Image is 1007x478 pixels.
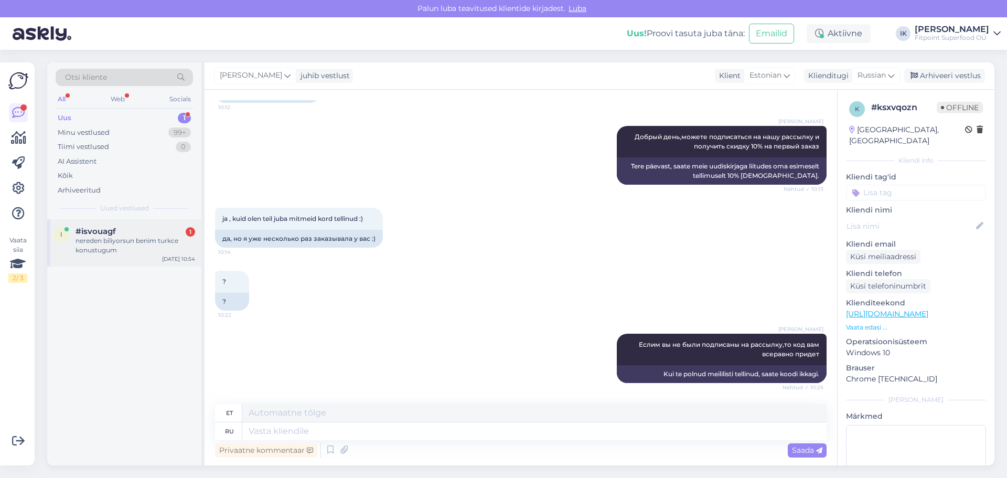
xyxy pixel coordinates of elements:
div: Tere päevast, saate meie uudiskirjaga liitudes oma esimeselt tellimuselt 10% [DEMOGRAPHIC_DATA]. [617,157,827,185]
span: i [60,230,62,238]
div: Aktiivne [807,24,871,43]
span: #isvouagf [76,227,116,236]
span: Uued vestlused [100,204,149,213]
div: et [226,404,233,422]
div: 2 / 3 [8,273,27,283]
p: Kliendi telefon [846,268,986,279]
div: Socials [167,92,193,106]
div: ? [215,293,249,311]
button: Emailid [749,24,794,44]
span: [PERSON_NAME] [778,325,823,333]
div: # ksxvqozn [871,101,937,114]
p: Chrome [TECHNICAL_ID] [846,374,986,385]
div: Küsi meiliaadressi [846,250,920,264]
div: Arhiveeritud [58,185,101,196]
div: Kui te polnud meililisti tellinud, saate koodi ikkagi. [617,365,827,383]
p: Operatsioonisüsteem [846,336,986,347]
span: Добрый день,можете подписаться на нашу рассылку и получить скидку 10% на первый заказ [635,133,821,150]
div: [PERSON_NAME] [915,25,989,34]
span: Nähtud ✓ 10:13 [784,185,823,193]
div: 0 [176,142,191,152]
div: 99+ [168,128,191,138]
p: Kliendi nimi [846,205,986,216]
a: [PERSON_NAME]Fitpoint Superfood OÜ [915,25,1001,42]
span: 10:12 [218,103,258,111]
span: Otsi kliente [65,72,107,83]
div: Tiimi vestlused [58,142,109,152]
p: Vaata edasi ... [846,323,986,332]
span: Nähtud ✓ 10:25 [783,384,823,391]
div: Arhiveeri vestlus [904,69,985,83]
span: Offline [937,102,983,113]
input: Lisa tag [846,185,986,200]
span: [PERSON_NAME] [220,70,282,81]
p: Kliendi tag'id [846,172,986,183]
p: Kliendi email [846,239,986,250]
span: [PERSON_NAME] [778,118,823,125]
p: Windows 10 [846,347,986,358]
div: да, но я уже несколько раз заказывала у вас :) [215,230,383,248]
div: Vaata siia [8,236,27,283]
p: Brauser [846,363,986,374]
span: 10:14 [218,248,258,256]
div: Web [109,92,127,106]
span: Saada [792,445,822,455]
div: 1 [178,113,191,123]
div: Klienditugi [804,70,849,81]
div: IK [896,26,910,41]
div: AI Assistent [58,156,97,167]
div: Küsi telefoninumbrit [846,279,930,293]
p: Märkmed [846,411,986,422]
div: Proovi tasuta juba täna: [627,27,745,40]
div: 1 [186,227,195,237]
span: Estonian [749,70,781,81]
span: ja , kuid olen teil juba mitmeid kord tellinud :) [222,215,363,222]
div: Minu vestlused [58,128,110,138]
div: Fitpoint Superfood OÜ [915,34,989,42]
span: 10:22 [218,311,258,319]
img: Askly Logo [8,71,28,91]
div: Kõik [58,171,73,181]
div: Klient [715,70,741,81]
div: [GEOGRAPHIC_DATA], [GEOGRAPHIC_DATA] [849,124,965,146]
span: k [855,105,860,113]
div: nereden biliyorsun benim turkce konustugum [76,236,195,255]
input: Lisa nimi [847,220,974,232]
span: Russian [858,70,886,81]
div: [PERSON_NAME] [846,395,986,405]
div: Privaatne kommentaar [215,443,317,458]
div: juhib vestlust [296,70,350,81]
p: Klienditeekond [846,298,986,309]
span: ? [222,278,226,285]
div: Kliendi info [846,156,986,165]
div: All [56,92,68,106]
div: Uus [58,113,71,123]
div: ru [225,422,234,440]
span: Еслим вы не были подписаны на рассылку,то код вам всеравно придет [639,341,821,358]
div: [DATE] 10:54 [162,255,195,263]
span: Luba [565,4,590,13]
b: Uus! [627,28,647,38]
a: [URL][DOMAIN_NAME] [846,309,928,318]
